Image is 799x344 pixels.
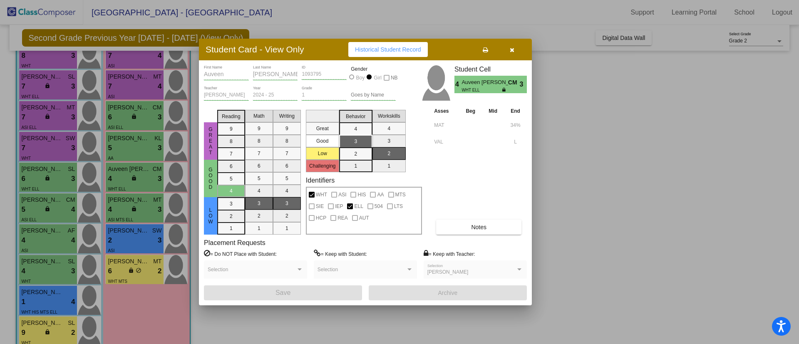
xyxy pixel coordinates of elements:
span: Notes [471,224,486,230]
button: Historical Student Record [348,42,428,57]
span: MTS [395,190,406,200]
span: AUT [359,213,369,223]
span: LTS [394,201,403,211]
span: Historical Student Record [355,46,421,53]
input: teacher [204,92,249,98]
span: CM [508,78,520,87]
span: SIE [316,201,324,211]
input: assessment [434,119,457,131]
h3: Student Cell [454,65,527,73]
th: Mid [482,106,504,116]
input: assessment [434,136,457,148]
span: Archive [438,290,458,296]
th: End [504,106,527,116]
h3: Student Card - View Only [206,44,304,54]
span: HIS [357,190,366,200]
label: Identifiers [306,176,335,184]
span: REA [337,213,348,223]
th: Beg [459,106,482,116]
span: IEP [335,201,343,211]
span: WHT [316,190,327,200]
span: Low [207,207,214,225]
span: ELL [354,201,363,211]
span: Save [275,289,290,296]
label: = Do NOT Place with Student: [204,250,277,258]
input: year [253,92,298,98]
div: Boy [356,74,365,82]
span: HCP [316,213,326,223]
span: 3 [520,79,527,89]
span: ASI [338,190,346,200]
span: WHT ELL [462,87,502,93]
span: Auveen [PERSON_NAME] [PERSON_NAME] [462,78,508,87]
span: NB [391,73,398,83]
span: [PERSON_NAME] [427,269,469,275]
div: Girl [373,74,382,82]
button: Notes [436,220,521,235]
label: = Keep with Teacher: [424,250,475,258]
label: = Keep with Student: [314,250,367,258]
input: grade [302,92,347,98]
button: Archive [369,285,527,300]
span: AA [377,190,384,200]
span: 4 [454,79,462,89]
span: 504 [375,201,383,211]
span: Good [207,167,214,190]
mat-label: Gender [351,65,396,73]
input: Enter ID [302,72,347,77]
th: Asses [432,106,459,116]
label: Placement Requests [204,239,266,247]
button: Save [204,285,362,300]
input: goes by name [351,92,396,98]
span: Great [207,126,214,156]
